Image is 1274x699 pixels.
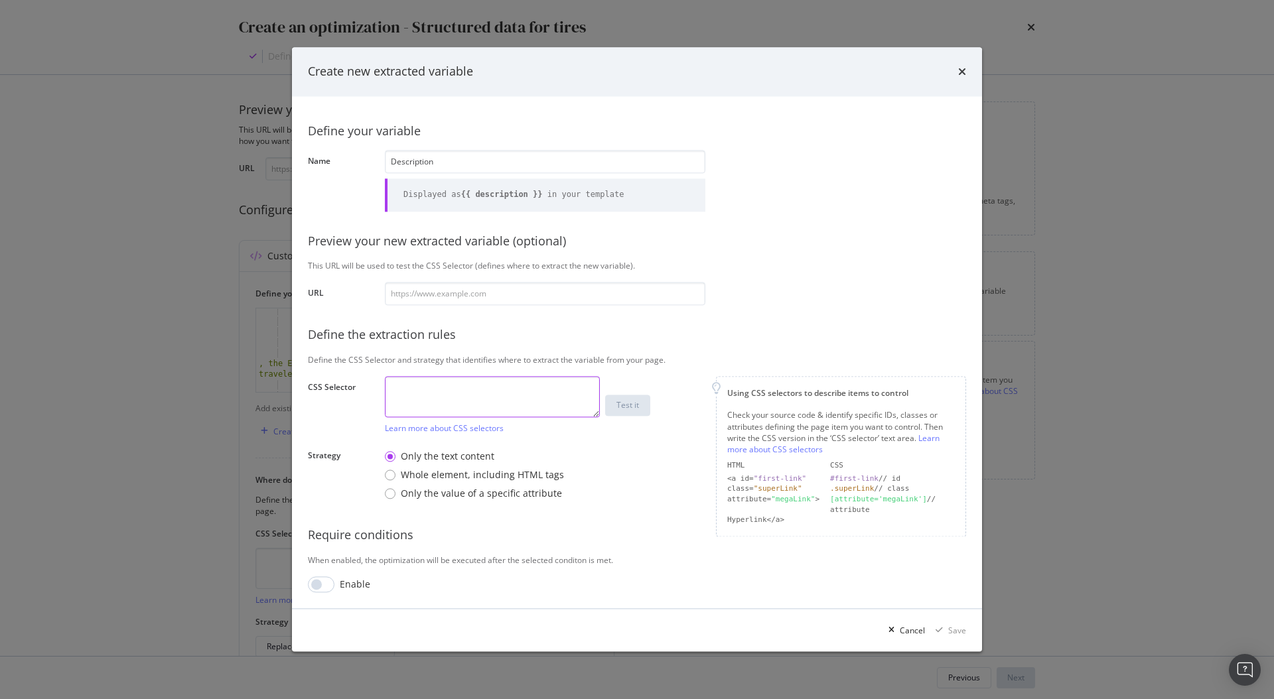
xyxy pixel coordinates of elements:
div: "superLink" [754,485,802,493]
div: modal [292,47,982,651]
div: // attribute [830,494,955,515]
b: {{ description }} [461,190,543,200]
div: When enabled, the optimization will be executed after the selected conditon is met. [308,554,966,566]
div: "megaLink" [771,495,815,503]
div: Only the value of a specific attribute [385,487,564,501]
div: Only the value of a specific attribute [401,487,562,501]
input: https://www.example.com [385,283,705,306]
label: Name [308,156,374,208]
div: Require conditions [308,527,966,544]
div: This URL will be used to test the CSS Selector (defines where to extract the new variable). [308,261,966,272]
div: Cancel [900,625,925,636]
div: class= [727,484,819,495]
div: Define your variable [308,123,966,140]
div: Define the CSS Selector and strategy that identifies where to extract the variable from your page. [308,354,966,365]
a: Learn more about CSS selectors [727,432,940,455]
div: Test it [616,400,639,411]
div: Preview your new extracted variable (optional) [308,233,966,250]
div: Hyperlink</a> [727,515,819,526]
div: attribute= > [727,494,819,515]
div: Open Intercom Messenger [1229,654,1261,686]
div: Check your source code & identify specific IDs, classes or attributes defining the page item you ... [727,410,955,456]
div: HTML [727,460,819,471]
a: Learn more about CSS selectors [385,423,504,434]
label: URL [308,288,374,302]
button: Cancel [883,620,925,641]
div: // id [830,474,955,484]
div: Create new extracted variable [308,63,473,80]
label: Strategy [308,450,374,503]
div: Whole element, including HTML tags [385,469,564,482]
div: Only the text content [385,450,564,464]
div: <a id= [727,474,819,484]
label: CSS Selector [308,382,374,431]
div: [attribute='megaLink'] [830,495,927,503]
button: Save [930,620,966,641]
div: Save [948,625,966,636]
button: Test it [605,395,650,416]
div: Displayed as in your template [403,190,624,201]
div: .superLink [830,485,874,493]
div: Define the extraction rules [308,327,966,344]
div: #first-link [830,474,879,483]
div: Only the text content [401,450,494,464]
div: "first-link" [754,474,806,483]
div: Enable [340,578,370,592]
div: CSS [830,460,955,471]
div: // class [830,484,955,495]
div: Whole element, including HTML tags [401,469,564,482]
div: times [958,63,966,80]
div: Using CSS selectors to describe items to control [727,388,955,399]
